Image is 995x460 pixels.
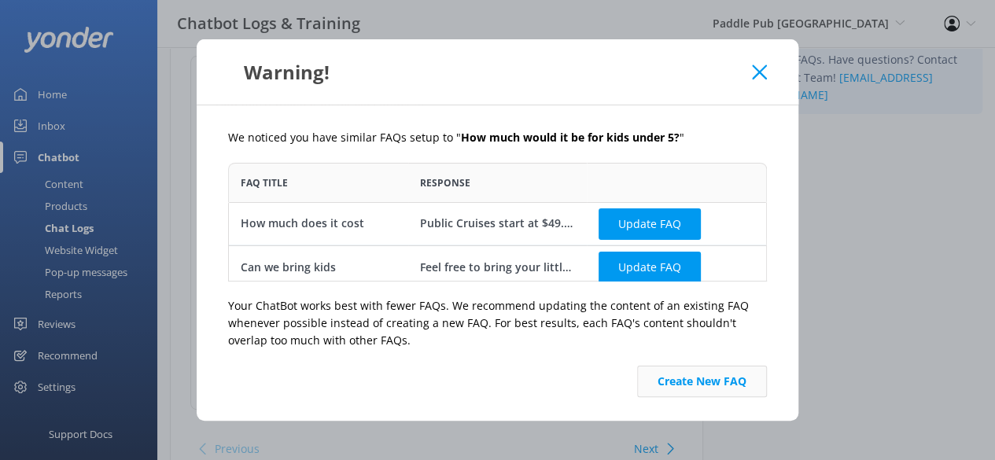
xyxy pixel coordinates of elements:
span: FAQ Title [241,175,288,190]
b: How much would it be for kids under 5? [461,130,680,145]
button: Update FAQ [599,252,701,283]
button: Create New FAQ [637,366,767,397]
button: Update FAQ [599,208,701,239]
p: We noticed you have similar FAQs setup to " " [228,129,767,146]
div: row [228,202,767,245]
button: Close [752,64,767,80]
div: Feel free to bring your little ones. The United States Coast Guard requires anyone under the age ... [420,258,576,275]
span: Response [420,175,470,190]
div: row [228,245,767,289]
div: Warning! [228,59,752,85]
div: Can we bring kids [241,258,336,275]
p: Your ChatBot works best with fewer FAQs. We recommend updating the content of an existing FAQ whe... [228,297,767,350]
div: Public Cruises start at $49.95 per guest, while Private Cruises start at $649.95 for up to 16 gue... [420,215,576,232]
div: How much does it cost [241,215,364,232]
div: grid [228,202,767,281]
